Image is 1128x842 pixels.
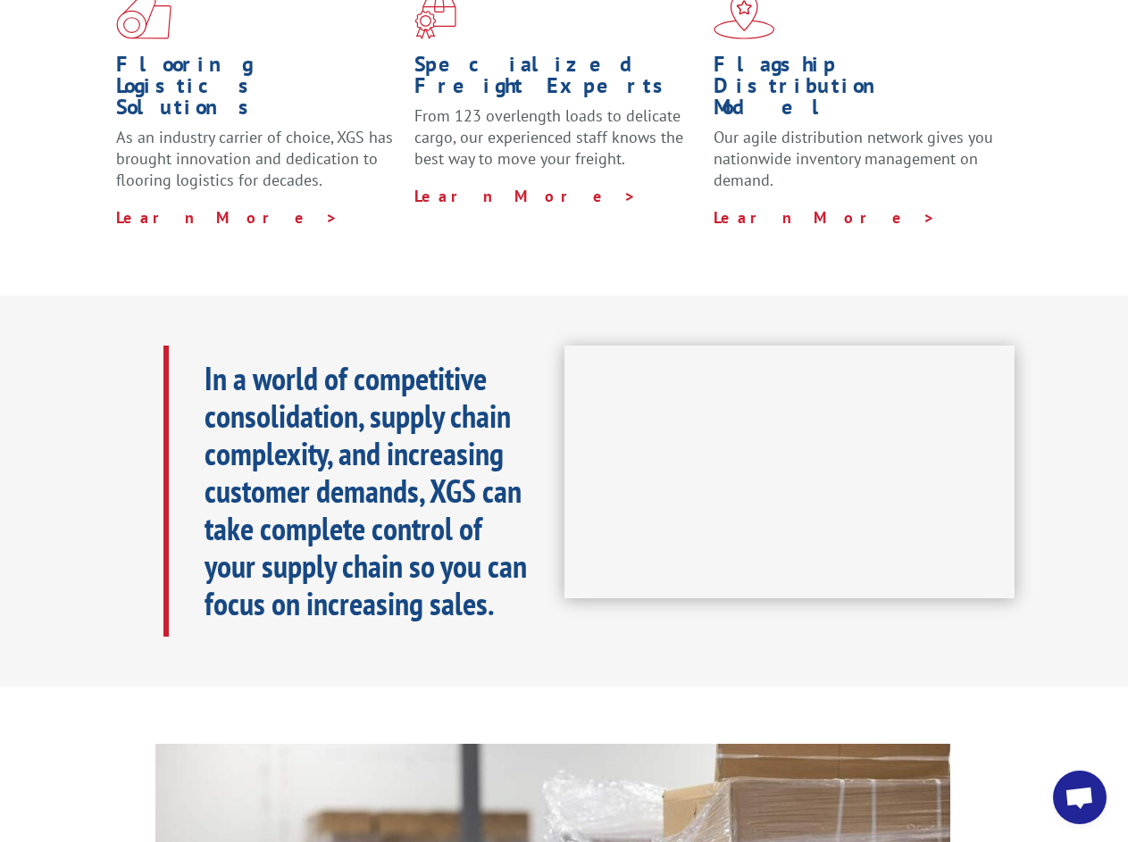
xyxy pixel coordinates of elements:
h1: Flagship Distribution Model [714,54,998,127]
h1: Flooring Logistics Solutions [116,54,401,127]
span: Our agile distribution network gives you nationwide inventory management on demand. [714,127,993,190]
span: As an industry carrier of choice, XGS has brought innovation and dedication to flooring logistics... [116,127,393,190]
a: Learn More > [116,207,338,228]
p: From 123 overlength loads to delicate cargo, our experienced staff knows the best way to move you... [414,105,699,185]
a: Learn More > [414,186,637,206]
h1: Specialized Freight Experts [414,54,699,105]
div: Open chat [1053,771,1107,824]
iframe: XGS Logistics Solutions [564,346,1015,599]
a: Learn More > [714,207,936,228]
b: In a world of competitive consolidation, supply chain complexity, and increasing customer demands... [205,357,527,624]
